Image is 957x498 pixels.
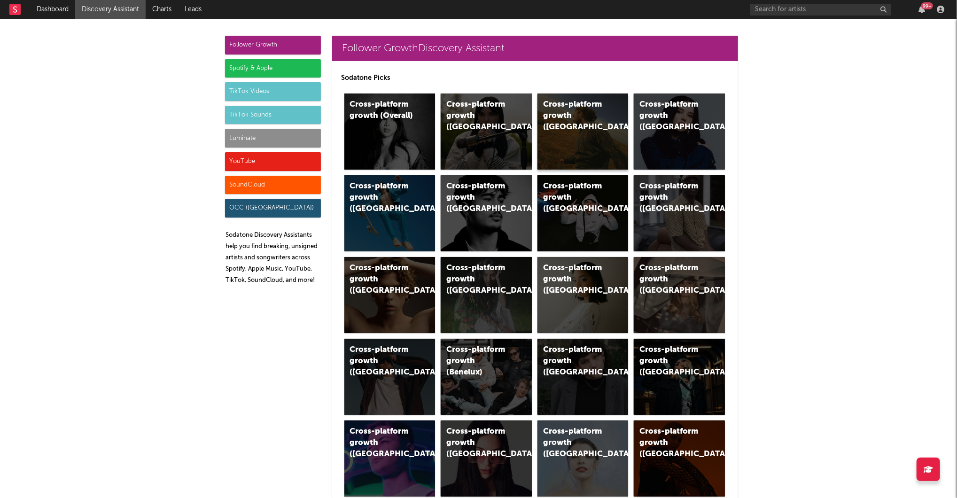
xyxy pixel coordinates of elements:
[441,93,532,170] a: Cross-platform growth ([GEOGRAPHIC_DATA])
[543,263,607,296] div: Cross-platform growth ([GEOGRAPHIC_DATA])
[543,181,607,215] div: Cross-platform growth ([GEOGRAPHIC_DATA]/GSA)
[750,4,891,16] input: Search for artists
[350,263,414,296] div: Cross-platform growth ([GEOGRAPHIC_DATA])
[543,99,607,133] div: Cross-platform growth ([GEOGRAPHIC_DATA])
[639,181,703,215] div: Cross-platform growth ([GEOGRAPHIC_DATA])
[543,344,607,378] div: Cross-platform growth ([GEOGRAPHIC_DATA])
[332,36,738,61] a: Follower GrowthDiscovery Assistant
[537,339,629,415] a: Cross-platform growth ([GEOGRAPHIC_DATA])
[921,2,933,9] div: 99 +
[344,257,436,333] a: Cross-platform growth ([GEOGRAPHIC_DATA])
[350,181,414,215] div: Cross-platform growth ([GEOGRAPHIC_DATA])
[634,420,725,497] a: Cross-platform growth ([GEOGRAPHIC_DATA])
[344,420,436,497] a: Cross-platform growth ([GEOGRAPHIC_DATA])
[537,420,629,497] a: Cross-platform growth ([GEOGRAPHIC_DATA])
[344,93,436,170] a: Cross-platform growth (Overall)
[344,339,436,415] a: Cross-platform growth ([GEOGRAPHIC_DATA])
[446,344,510,378] div: Cross-platform growth (Benelux)
[634,93,725,170] a: Cross-platform growth ([GEOGRAPHIC_DATA])
[225,199,321,218] div: OCC ([GEOGRAPHIC_DATA])
[634,175,725,251] a: Cross-platform growth ([GEOGRAPHIC_DATA])
[446,99,510,133] div: Cross-platform growth ([GEOGRAPHIC_DATA])
[537,175,629,251] a: Cross-platform growth ([GEOGRAPHIC_DATA]/GSA)
[446,426,510,460] div: Cross-platform growth ([GEOGRAPHIC_DATA])
[350,426,414,460] div: Cross-platform growth ([GEOGRAPHIC_DATA])
[639,263,703,296] div: Cross-platform growth ([GEOGRAPHIC_DATA])
[225,106,321,124] div: TikTok Sounds
[634,339,725,415] a: Cross-platform growth ([GEOGRAPHIC_DATA])
[537,93,629,170] a: Cross-platform growth ([GEOGRAPHIC_DATA])
[225,176,321,195] div: SoundCloud
[441,420,532,497] a: Cross-platform growth ([GEOGRAPHIC_DATA])
[537,257,629,333] a: Cross-platform growth ([GEOGRAPHIC_DATA])
[225,82,321,101] div: TikTok Videos
[342,72,729,84] p: Sodatone Picks
[634,257,725,333] a: Cross-platform growth ([GEOGRAPHIC_DATA])
[225,36,321,54] div: Follower Growth
[225,152,321,171] div: YouTube
[226,230,321,286] p: Sodatone Discovery Assistants help you find breaking, unsigned artists and songwriters across Spo...
[441,339,532,415] a: Cross-platform growth (Benelux)
[225,129,321,148] div: Luminate
[543,426,607,460] div: Cross-platform growth ([GEOGRAPHIC_DATA])
[441,175,532,251] a: Cross-platform growth ([GEOGRAPHIC_DATA])
[918,6,925,13] button: 99+
[350,99,414,122] div: Cross-platform growth (Overall)
[446,263,510,296] div: Cross-platform growth ([GEOGRAPHIC_DATA])
[639,99,703,133] div: Cross-platform growth ([GEOGRAPHIC_DATA])
[639,426,703,460] div: Cross-platform growth ([GEOGRAPHIC_DATA])
[446,181,510,215] div: Cross-platform growth ([GEOGRAPHIC_DATA])
[344,175,436,251] a: Cross-platform growth ([GEOGRAPHIC_DATA])
[639,344,703,378] div: Cross-platform growth ([GEOGRAPHIC_DATA])
[441,257,532,333] a: Cross-platform growth ([GEOGRAPHIC_DATA])
[225,59,321,78] div: Spotify & Apple
[350,344,414,378] div: Cross-platform growth ([GEOGRAPHIC_DATA])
